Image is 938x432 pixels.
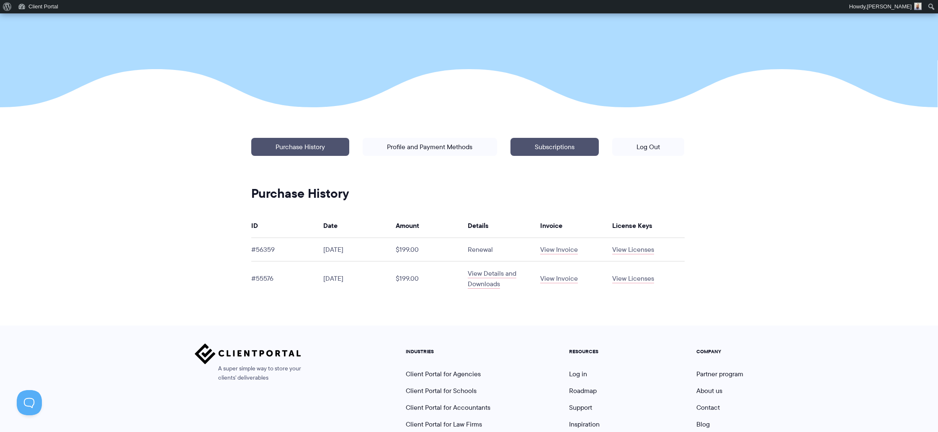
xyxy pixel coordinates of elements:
[323,238,396,261] td: [DATE]
[612,245,654,254] a: View Licenses
[540,274,578,283] a: View Invoice
[406,403,490,412] a: Client Portal for Accountants
[569,386,597,396] a: Roadmap
[569,369,587,379] a: Log in
[468,269,516,289] a: View Details and Downloads
[612,138,684,156] a: Log Out
[396,213,468,238] th: Amount
[540,245,578,254] a: View Invoice
[569,349,618,354] h5: RESOURCES
[406,419,482,429] a: Client Portal for Law Firms
[251,138,349,156] a: Purchase History
[612,213,685,238] th: License Keys
[612,274,654,283] a: View Licenses
[696,419,710,429] a: Blog
[696,369,743,379] a: Partner program
[323,261,396,295] td: [DATE]
[245,131,691,192] p: | | |
[406,369,481,379] a: Client Portal for Agencies
[867,3,912,10] span: [PERSON_NAME]
[696,403,720,412] a: Contact
[468,245,493,254] span: Renewal
[251,213,324,238] th: ID
[195,364,301,383] span: A super simple way to store your clients' deliverables
[540,213,613,238] th: Invoice
[251,261,324,295] td: #55576
[696,386,722,396] a: About us
[468,213,540,238] th: Details
[17,390,42,415] iframe: Toggle Customer Support
[251,238,324,261] td: #56359
[510,138,599,156] a: Subscriptions
[569,419,600,429] a: Inspiration
[323,213,396,238] th: Date
[406,386,477,396] a: Client Portal for Schools
[406,349,490,354] h5: INDUSTRIES
[251,186,685,202] h2: Purchase History
[396,245,419,254] span: $199.00
[696,349,743,354] h5: COMPANY
[569,403,592,412] a: Support
[396,274,419,283] span: $199.00
[363,138,497,156] a: Profile and Payment Methods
